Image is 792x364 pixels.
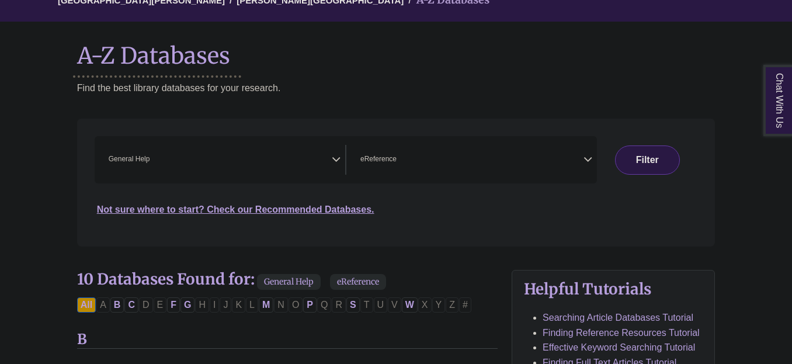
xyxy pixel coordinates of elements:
[257,274,321,290] span: General Help
[402,297,418,313] button: Filter Results W
[399,156,404,165] textarea: Search
[167,297,180,313] button: Filter Results F
[77,297,96,313] button: All
[346,297,360,313] button: Filter Results S
[109,154,150,165] span: General Help
[356,154,397,165] li: eReference
[77,331,498,349] h3: B
[110,297,124,313] button: Filter Results B
[77,269,255,289] span: 10 Databases Found for:
[330,274,386,290] span: eReference
[77,81,715,96] p: Find the best library databases for your research.
[615,145,680,175] button: Submit for Search Results
[97,204,374,214] a: Not sure where to start? Check our Recommended Databases.
[124,297,138,313] button: Filter Results C
[77,33,715,69] h1: A-Z Databases
[543,328,700,338] a: Finding Reference Resources Tutorial
[152,156,157,165] textarea: Search
[259,297,273,313] button: Filter Results M
[180,297,194,313] button: Filter Results G
[543,342,695,352] a: Effective Keyword Searching Tutorial
[512,271,714,307] button: Helpful Tutorials
[543,313,693,323] a: Searching Article Databases Tutorial
[77,119,715,246] nav: Search filters
[104,154,150,165] li: General Help
[303,297,317,313] button: Filter Results P
[360,154,397,165] span: eReference
[77,299,473,309] div: Alpha-list to filter by first letter of database name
